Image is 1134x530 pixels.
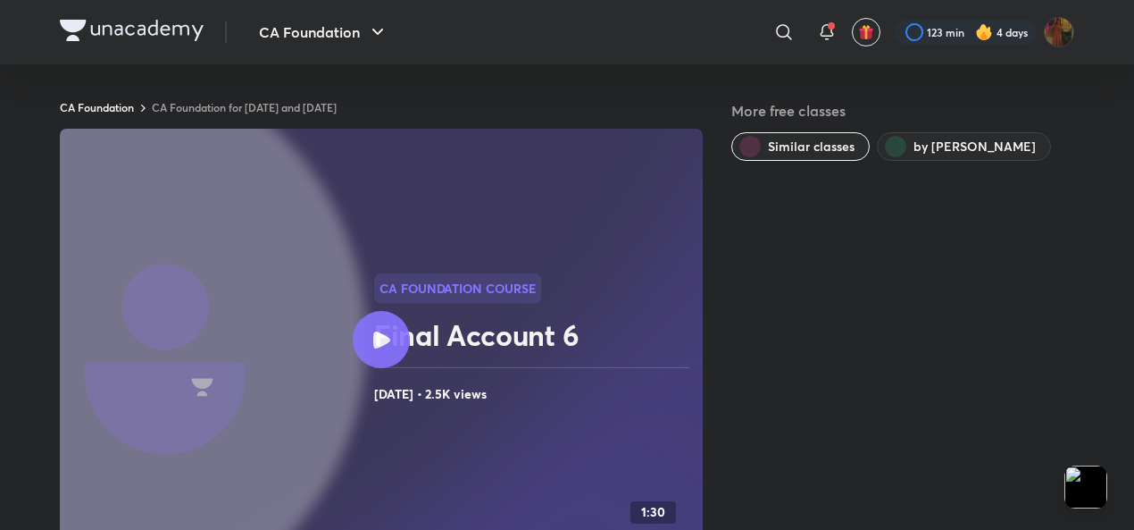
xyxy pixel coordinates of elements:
h2: Final Account 6 [374,317,696,353]
button: Similar classes [731,132,870,161]
a: CA Foundation [60,100,134,114]
h4: 1:30 [641,505,665,520]
img: streak [975,23,993,41]
a: CA Foundation for [DATE] and [DATE] [152,100,337,114]
button: avatar [852,18,880,46]
button: CA Foundation [248,14,399,50]
span: Similar classes [768,138,855,156]
img: Company Logo [60,20,204,41]
img: gungun Raj [1044,17,1074,47]
img: avatar [858,24,874,40]
a: Company Logo [60,20,204,46]
button: by Rakesh Kalra [877,132,1051,161]
span: by Rakesh Kalra [913,138,1036,156]
h4: [DATE] • 2.5K views [374,383,696,406]
h5: More free classes [731,100,1074,122]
